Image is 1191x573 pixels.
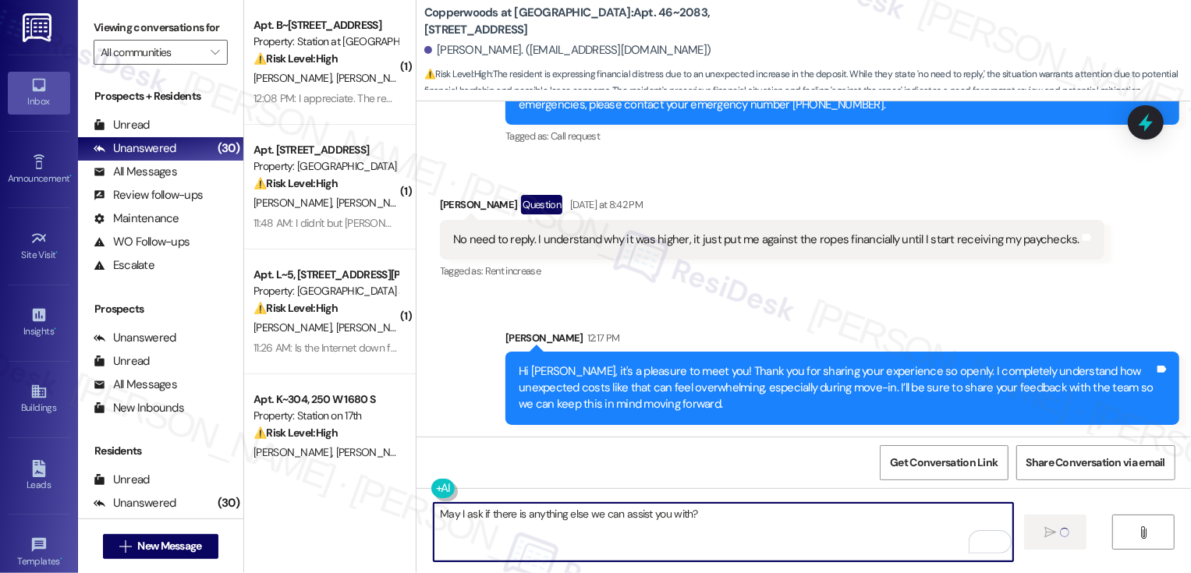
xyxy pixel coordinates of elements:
[94,377,177,393] div: All Messages
[8,302,70,344] a: Insights •
[78,88,243,104] div: Prospects + Residents
[78,443,243,459] div: Residents
[253,71,336,85] span: [PERSON_NAME]
[253,142,398,158] div: Apt. [STREET_ADDRESS]
[880,445,1008,480] button: Get Conversation Link
[8,455,70,497] a: Leads
[253,283,398,299] div: Property: [GEOGRAPHIC_DATA] and Apartments
[253,341,493,355] div: 11:26 AM: Is the Internet down for the whole complex?
[94,117,150,133] div: Unread
[253,408,398,424] div: Property: Station on 17th
[253,158,398,175] div: Property: [GEOGRAPHIC_DATA]
[253,34,398,50] div: Property: Station at [GEOGRAPHIC_DATA][PERSON_NAME]
[1044,526,1056,539] i: 
[94,330,176,346] div: Unanswered
[505,330,1179,352] div: [PERSON_NAME]
[335,196,413,210] span: [PERSON_NAME]
[119,540,131,553] i: 
[424,66,1191,100] span: : The resident is expressing financial distress due to an unexpected increase in the deposit. Whi...
[253,196,336,210] span: [PERSON_NAME]
[440,260,1104,282] div: Tagged as:
[253,216,839,230] div: 11:48 AM: I didn't but [PERSON_NAME] gave it to me it was the same as the old one though and it d...
[253,301,338,315] strong: ⚠️ Risk Level: High
[253,267,398,283] div: Apt. L~5, [STREET_ADDRESS][PERSON_NAME]
[23,13,55,42] img: ResiDesk Logo
[253,320,336,334] span: [PERSON_NAME]
[1016,445,1175,480] button: Share Conversation via email
[214,491,243,515] div: (30)
[424,68,491,80] strong: ⚠️ Risk Level: High
[8,72,70,114] a: Inbox
[94,164,177,180] div: All Messages
[253,51,338,65] strong: ⚠️ Risk Level: High
[214,136,243,161] div: (30)
[56,247,58,258] span: •
[8,378,70,420] a: Buildings
[94,140,176,157] div: Unanswered
[94,353,150,370] div: Unread
[94,210,179,227] div: Maintenance
[434,503,1013,561] textarea: To enrich screen reader interactions, please activate Accessibility in Grammarly extension settings
[551,129,600,143] span: Call request
[78,301,243,317] div: Prospects
[101,40,203,65] input: All communities
[253,391,398,408] div: Apt. K~304, 250 W 1680 S
[94,257,154,274] div: Escalate
[94,234,190,250] div: WO Follow-ups
[253,445,336,459] span: [PERSON_NAME]
[94,16,228,40] label: Viewing conversations for
[253,176,338,190] strong: ⚠️ Risk Level: High
[103,534,218,559] button: New Message
[335,445,413,459] span: [PERSON_NAME]
[335,320,418,334] span: [PERSON_NAME]
[519,363,1154,413] div: Hi [PERSON_NAME], it's a pleasure to meet you! Thank you for sharing your experience so openly. I...
[453,232,1079,248] div: No need to reply. I understand why it was higher, it just put me against the ropes financially un...
[94,495,176,511] div: Unanswered
[485,264,541,278] span: Rent increase
[69,171,72,182] span: •
[137,538,201,554] span: New Message
[1137,526,1149,539] i: 
[211,46,219,58] i: 
[253,17,398,34] div: Apt. B~[STREET_ADDRESS]
[424,5,736,38] b: Copperwoods at [GEOGRAPHIC_DATA]: Apt. 46~2083, [STREET_ADDRESS]
[335,71,413,85] span: [PERSON_NAME]
[253,426,338,440] strong: ⚠️ Risk Level: High
[1026,455,1165,471] span: Share Conversation via email
[60,554,62,564] span: •
[94,400,184,416] div: New Inbounds
[566,196,643,213] div: [DATE] at 8:42 PM
[440,195,1104,220] div: [PERSON_NAME]
[94,187,203,203] div: Review follow-ups
[253,91,687,105] div: 12:08 PM: I appreciate. The rental office is closed [DATE] and [DATE] but maintenance is available
[583,330,620,346] div: 12:17 PM
[94,472,150,488] div: Unread
[505,125,1179,147] div: Tagged as:
[890,455,998,471] span: Get Conversation Link
[424,42,711,58] div: [PERSON_NAME]. ([EMAIL_ADDRESS][DOMAIN_NAME])
[521,195,562,214] div: Question
[54,324,56,334] span: •
[8,225,70,267] a: Site Visit •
